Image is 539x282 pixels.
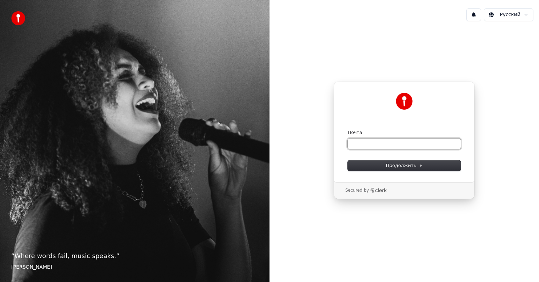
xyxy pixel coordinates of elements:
label: Почта [348,129,362,136]
img: youka [11,11,25,25]
footer: [PERSON_NAME] [11,264,258,271]
p: Secured by [345,188,369,193]
img: Youka [396,93,413,110]
p: “ Where words fail, music speaks. ” [11,251,258,261]
button: Продолжить [348,160,461,171]
span: Продолжить [386,162,423,169]
a: Clerk logo [370,188,387,193]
